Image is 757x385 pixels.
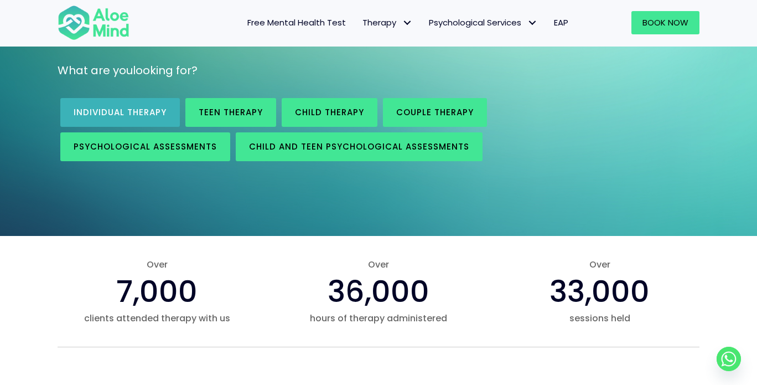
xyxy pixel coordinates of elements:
[429,17,537,28] span: Psychological Services
[282,98,377,127] a: Child Therapy
[500,312,699,325] span: sessions held
[279,258,478,271] span: Over
[58,63,133,78] span: What are you
[144,11,577,34] nav: Menu
[554,17,568,28] span: EAP
[74,141,217,152] span: Psychological assessments
[133,63,198,78] span: looking for?
[642,17,688,28] span: Book Now
[60,132,230,161] a: Psychological assessments
[328,270,429,312] span: 36,000
[354,11,421,34] a: TherapyTherapy: submenu
[396,106,474,118] span: Couple therapy
[631,11,699,34] a: Book Now
[524,15,540,31] span: Psychological Services: submenu
[58,4,129,41] img: Aloe mind Logo
[399,15,415,31] span: Therapy: submenu
[236,132,483,161] a: Child and Teen Psychological assessments
[60,98,180,127] a: Individual therapy
[295,106,364,118] span: Child Therapy
[116,270,198,312] span: 7,000
[383,98,487,127] a: Couple therapy
[549,270,650,312] span: 33,000
[546,11,577,34] a: EAP
[185,98,276,127] a: Teen Therapy
[58,258,257,271] span: Over
[717,347,741,371] a: Whatsapp
[249,141,469,152] span: Child and Teen Psychological assessments
[500,258,699,271] span: Over
[239,11,354,34] a: Free Mental Health Test
[58,312,257,325] span: clients attended therapy with us
[74,106,167,118] span: Individual therapy
[247,17,346,28] span: Free Mental Health Test
[421,11,546,34] a: Psychological ServicesPsychological Services: submenu
[199,106,263,118] span: Teen Therapy
[279,312,478,325] span: hours of therapy administered
[362,17,412,28] span: Therapy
